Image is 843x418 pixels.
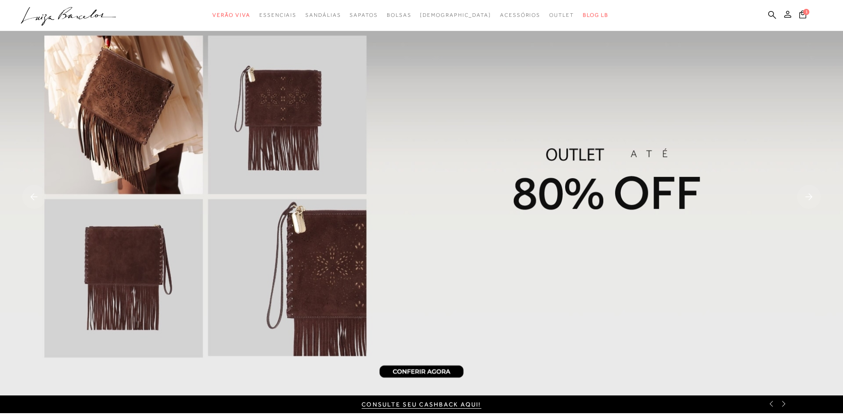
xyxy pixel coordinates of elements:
[259,12,296,18] span: Essenciais
[803,9,809,15] span: 1
[797,10,809,22] button: 1
[500,7,540,23] a: categoryNavScreenReaderText
[305,12,341,18] span: Sandálias
[420,12,491,18] span: [DEMOGRAPHIC_DATA]
[305,7,341,23] a: categoryNavScreenReaderText
[549,7,574,23] a: categoryNavScreenReaderText
[420,7,491,23] a: noSubCategoriesText
[350,12,377,18] span: Sapatos
[259,7,296,23] a: categoryNavScreenReaderText
[387,7,412,23] a: categoryNavScreenReaderText
[350,7,377,23] a: categoryNavScreenReaderText
[500,12,540,18] span: Acessórios
[212,7,250,23] a: categoryNavScreenReaderText
[362,401,481,408] a: Consulte seu cashback aqui!
[549,12,574,18] span: Outlet
[583,12,608,18] span: BLOG LB
[583,7,608,23] a: BLOG LB
[387,12,412,18] span: Bolsas
[212,12,250,18] span: Verão Viva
